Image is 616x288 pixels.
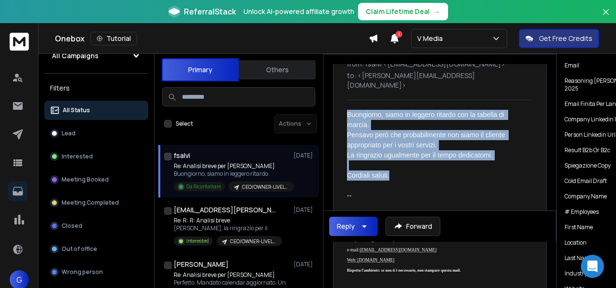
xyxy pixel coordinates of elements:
[230,238,276,245] p: CEO/OWNER-LIVELLO 3 - CONSAPEVOLE DEL PROBLEMA-PERSONALIZZAZIONI TARGET A(51-250)-TEST 2
[337,222,355,231] div: Reply
[62,130,76,137] p: Lead
[44,46,148,65] button: All Campaigns
[347,258,394,262] span: Web: [DOMAIN_NAME]
[62,222,82,230] p: Closed
[417,34,447,43] p: V Media
[347,191,525,275] div: --
[186,237,209,245] p: Interested
[347,71,533,90] p: to: <[PERSON_NAME][EMAIL_ADDRESS][DOMAIN_NAME]>
[539,34,592,43] p: Get Free Credits
[174,224,282,232] p: [PERSON_NAME], la ringrazio per il
[62,268,103,276] p: Wrong person
[519,29,599,48] button: Get Free Credits
[358,3,448,20] button: Claim Lifetime Deal→
[565,193,607,200] p: Company Name
[565,62,579,69] p: Email
[174,170,289,178] p: Buongiorno, siamo in leggero ritardo
[186,183,221,190] p: Da Ricontattare
[565,208,599,216] p: # Employees
[44,170,148,189] button: Meeting Booked
[44,81,148,95] h3: Filters
[565,239,587,247] p: location
[44,193,148,212] button: Meeting Completed
[565,131,616,139] p: Person Linkedin Url
[184,6,236,17] span: ReferralStack
[329,217,378,236] button: Reply
[396,31,402,38] span: 1
[565,162,611,170] p: Spiegazione copy
[239,59,316,80] button: Others
[434,7,440,16] span: →
[565,270,587,277] p: industry
[294,206,315,214] p: [DATE]
[174,271,289,279] p: Re: Analisi breve per [PERSON_NAME]
[565,223,593,231] p: First Name
[347,110,525,130] p: Buongiorno, siamo in leggero ritardo con la tabella di marcia.
[55,32,369,45] div: Onebox
[174,217,282,224] p: Re: R: R: Analisi breve
[294,152,315,159] p: [DATE]
[581,255,604,278] div: Open Intercom Messenger
[347,59,533,69] p: from: fsalvi <[EMAIL_ADDRESS][DOMAIN_NAME]>
[62,199,119,207] p: Meeting Completed
[294,261,315,268] p: [DATE]
[174,205,280,215] h1: [EMAIL_ADDRESS][PERSON_NAME][DOMAIN_NAME]
[62,176,109,183] p: Meeting Booked
[174,162,289,170] p: Re: Analisi breve per [PERSON_NAME]
[62,245,97,253] p: Out of office
[44,239,148,259] button: Out of office
[62,153,93,160] p: Interested
[176,120,193,128] label: Select
[347,150,525,160] p: La ringrazio ugualmente per il tempo dedicatomi.
[174,279,289,287] p: Perfetto. Mandato calendar aggiornato. Un
[565,254,592,262] p: Last Name
[52,51,99,61] h1: All Campaigns
[44,101,148,120] button: All Status
[347,170,525,181] p: Cordiali saluti.
[347,268,461,273] span: Rispetta l'ambiente: se non ti è necessario, non stampare questa mail.
[44,147,148,166] button: Interested
[44,262,148,282] button: Wrong person
[565,146,610,154] p: Result b2b or b2c
[44,124,148,143] button: Lead
[44,216,148,236] button: Closed
[174,260,229,269] h1: [PERSON_NAME]
[174,151,190,160] h1: fsalvi
[600,6,612,29] button: Close banner
[385,217,440,236] button: Forward
[565,177,607,185] p: Cold Email Draft
[90,32,137,45] button: Tutorial
[359,248,436,252] span: [EMAIL_ADDRESS][DOMAIN_NAME]
[242,183,288,191] p: CEO/OWNER-LIVELLO 3 - CONSAPEVOLE DEL PROBLEMA-PERSONALIZZAZIONI TARGET A(51-250)-TEST 2
[347,130,525,150] p: Pensavo però che probabilmente non siamo il cliente appropriato per i vostri servizi.
[63,106,90,114] p: All Status
[162,58,239,81] button: Primary
[244,7,354,16] p: Unlock AI-powered affiliate growth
